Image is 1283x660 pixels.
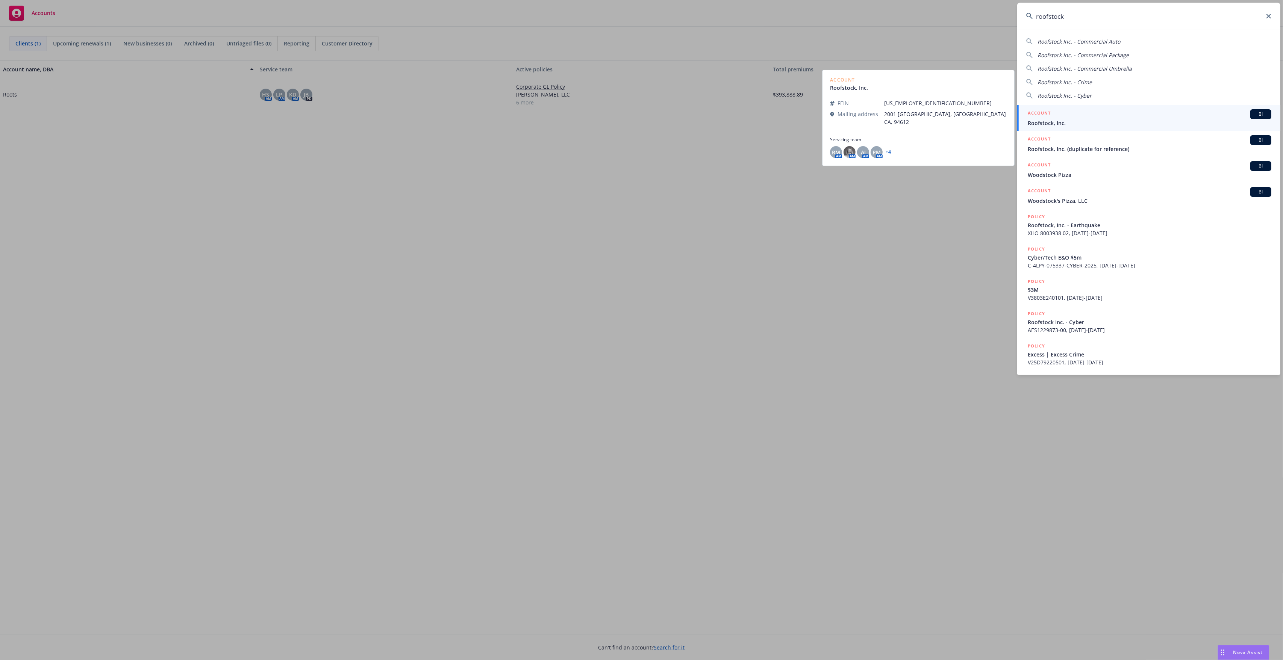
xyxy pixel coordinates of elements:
[1017,241,1280,273] a: POLICYCyber/Tech E&O $5mC-4LPY-075337-CYBER-2025, [DATE]-[DATE]
[1017,3,1280,30] input: Search...
[1028,350,1271,358] span: Excess | Excess Crime
[1017,338,1280,370] a: POLICYExcess | Excess CrimeV25D79220501, [DATE]-[DATE]
[1028,278,1045,285] h5: POLICY
[1028,318,1271,326] span: Roofstock Inc. - Cyber
[1017,306,1280,338] a: POLICYRoofstock Inc. - CyberAES1229873-00, [DATE]-[DATE]
[1038,92,1092,99] span: Roofstock Inc. - Cyber
[1017,105,1280,131] a: ACCOUNTBIRoofstock, Inc.
[1038,38,1120,45] span: Roofstock Inc. - Commercial Auto
[1028,342,1045,350] h5: POLICY
[1038,65,1132,72] span: Roofstock Inc. - Commercial Umbrella
[1028,161,1051,170] h5: ACCOUNT
[1028,145,1271,153] span: Roofstock, Inc. (duplicate for reference)
[1253,189,1268,195] span: BI
[1253,137,1268,143] span: BI
[1253,163,1268,169] span: BI
[1233,649,1263,655] span: Nova Assist
[1017,131,1280,157] a: ACCOUNTBIRoofstock, Inc. (duplicate for reference)
[1028,286,1271,294] span: $3M
[1028,197,1271,205] span: Woodstock's Pizza, LLC
[1028,229,1271,237] span: XHO 8003938 02, [DATE]-[DATE]
[1028,358,1271,366] span: V25D79220501, [DATE]-[DATE]
[1028,261,1271,269] span: C-4LPY-075337-CYBER-2025, [DATE]-[DATE]
[1253,111,1268,118] span: BI
[1028,245,1045,253] h5: POLICY
[1017,273,1280,306] a: POLICY$3MV3803E240101, [DATE]-[DATE]
[1028,171,1271,179] span: Woodstock Pizza
[1038,51,1129,59] span: Roofstock Inc. - Commercial Package
[1028,213,1045,221] h5: POLICY
[1218,645,1269,660] button: Nova Assist
[1017,183,1280,209] a: ACCOUNTBIWoodstock's Pizza, LLC
[1028,119,1271,127] span: Roofstock, Inc.
[1028,109,1051,118] h5: ACCOUNT
[1017,157,1280,183] a: ACCOUNTBIWoodstock Pizza
[1028,187,1051,196] h5: ACCOUNT
[1028,310,1045,317] h5: POLICY
[1028,326,1271,334] span: AES1229873-00, [DATE]-[DATE]
[1038,79,1092,86] span: Roofstock Inc. - Crime
[1218,645,1227,660] div: Drag to move
[1028,221,1271,229] span: Roofstock, Inc. - Earthquake
[1028,294,1271,302] span: V3803E240101, [DATE]-[DATE]
[1028,135,1051,144] h5: ACCOUNT
[1028,254,1271,261] span: Cyber/Tech E&O $5m
[1017,209,1280,241] a: POLICYRoofstock, Inc. - EarthquakeXHO 8003938 02, [DATE]-[DATE]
